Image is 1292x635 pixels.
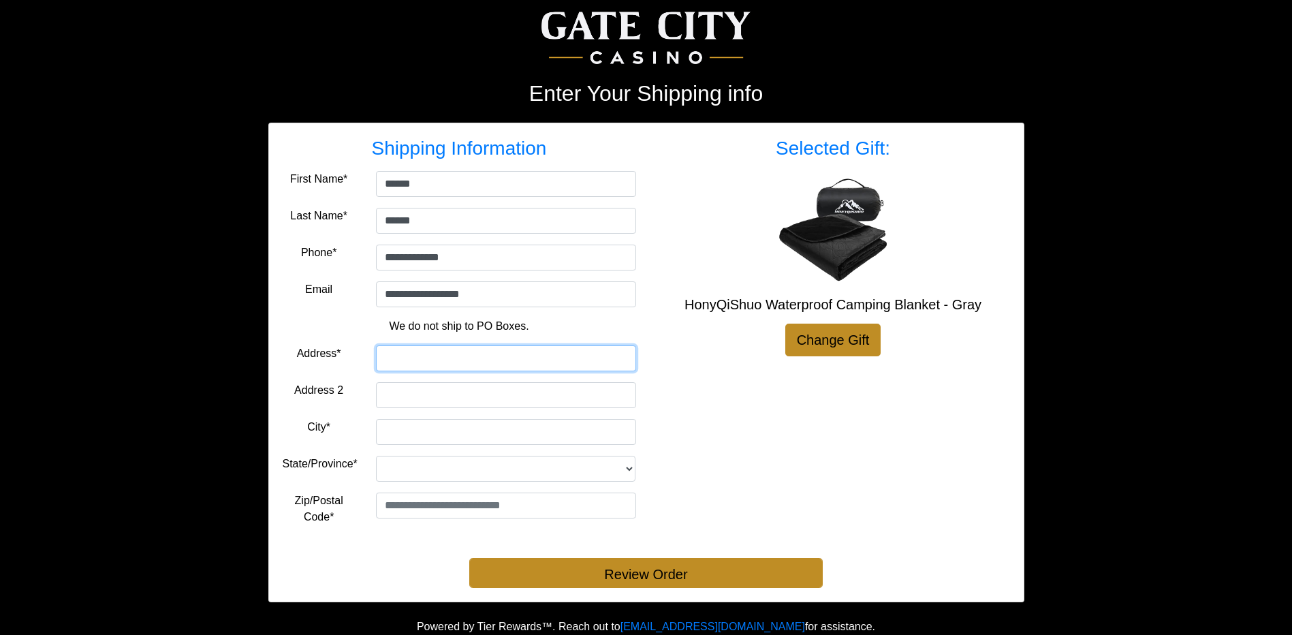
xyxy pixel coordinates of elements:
label: State/Province* [283,456,358,472]
h3: Selected Gift: [657,137,1010,160]
label: Address* [297,345,341,362]
a: [EMAIL_ADDRESS][DOMAIN_NAME] [620,621,805,632]
p: We do not ship to PO Boxes. [293,318,626,335]
label: Email [305,281,332,298]
span: Powered by Tier Rewards™. Reach out to for assistance. [417,621,875,632]
img: HonyQiShuo Waterproof Camping Blanket - Gray [778,176,887,285]
h2: Enter Your Shipping info [268,80,1024,106]
label: Last Name* [290,208,347,224]
label: First Name* [290,171,347,187]
button: Review Order [469,558,823,588]
label: City* [307,419,330,435]
label: Zip/Postal Code* [283,493,356,525]
h3: Shipping Information [283,137,636,160]
label: Address 2 [294,382,343,399]
a: Change Gift [785,324,881,356]
h5: HonyQiShuo Waterproof Camping Blanket - Gray [657,296,1010,313]
label: Phone* [301,245,337,261]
